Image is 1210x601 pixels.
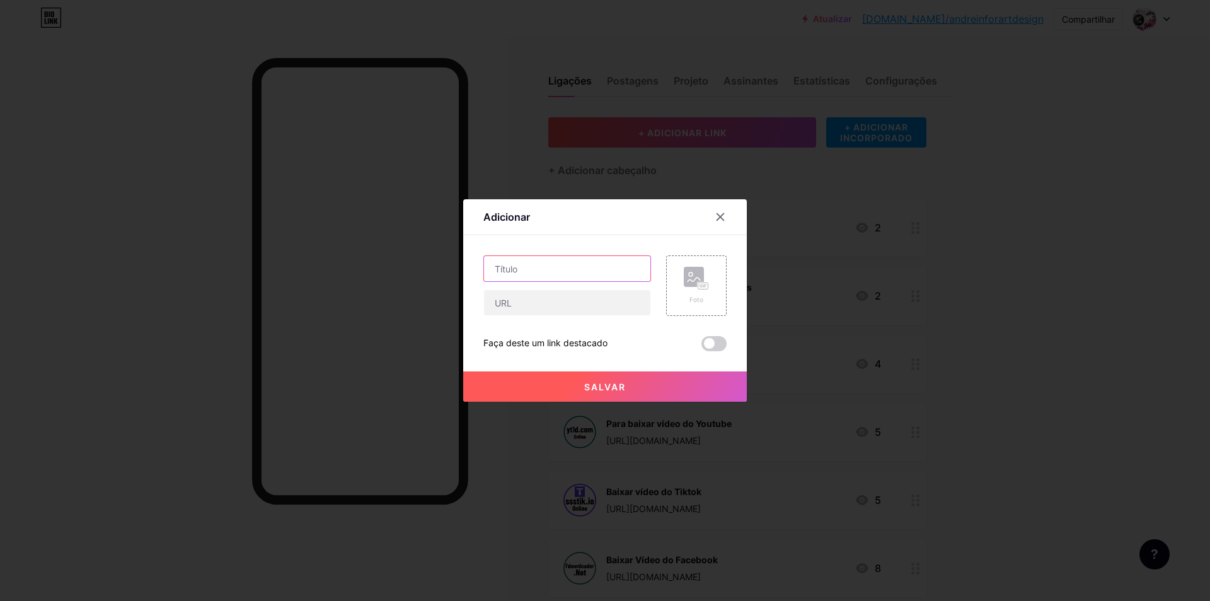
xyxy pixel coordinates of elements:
input: Título [484,256,650,281]
input: URL [484,290,650,315]
font: Foto [689,296,703,303]
font: Adicionar [483,211,530,223]
font: Faça deste um link destacado [483,337,608,348]
font: Salvar [584,382,626,392]
button: Salvar [463,371,747,402]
